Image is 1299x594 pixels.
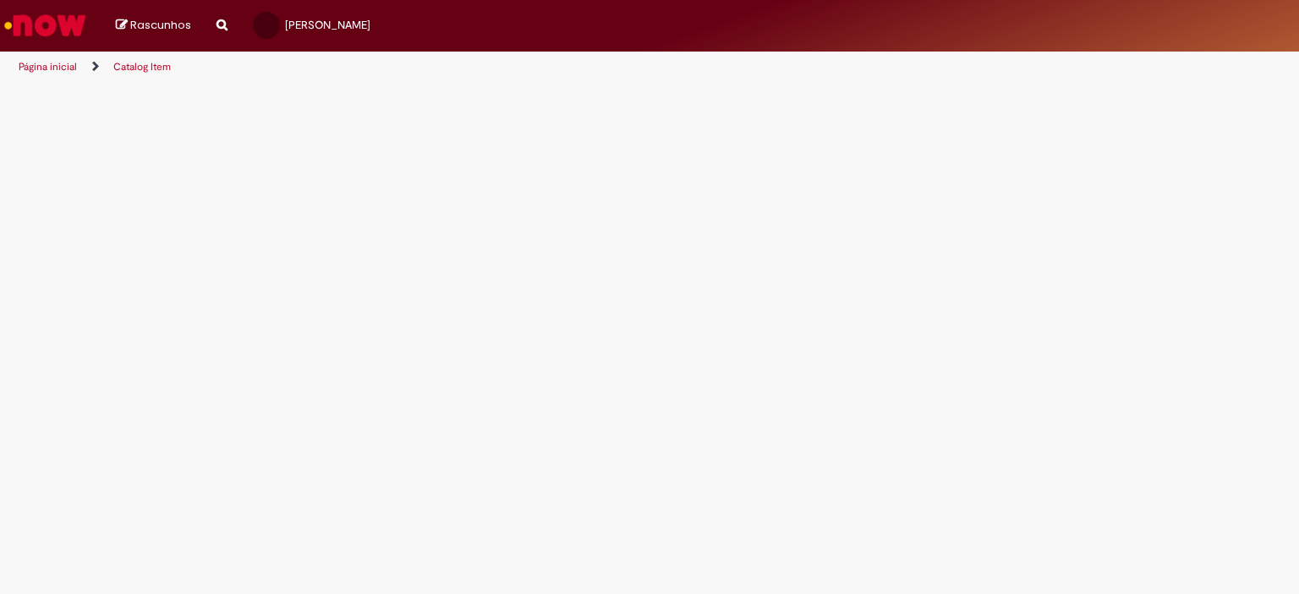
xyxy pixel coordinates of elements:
img: ServiceNow [2,8,89,42]
a: Página inicial [19,60,77,74]
span: [PERSON_NAME] [285,18,370,32]
a: Rascunhos [116,18,191,34]
a: Catalog Item [113,60,171,74]
span: Rascunhos [130,17,191,33]
ul: Trilhas de página [13,52,853,83]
